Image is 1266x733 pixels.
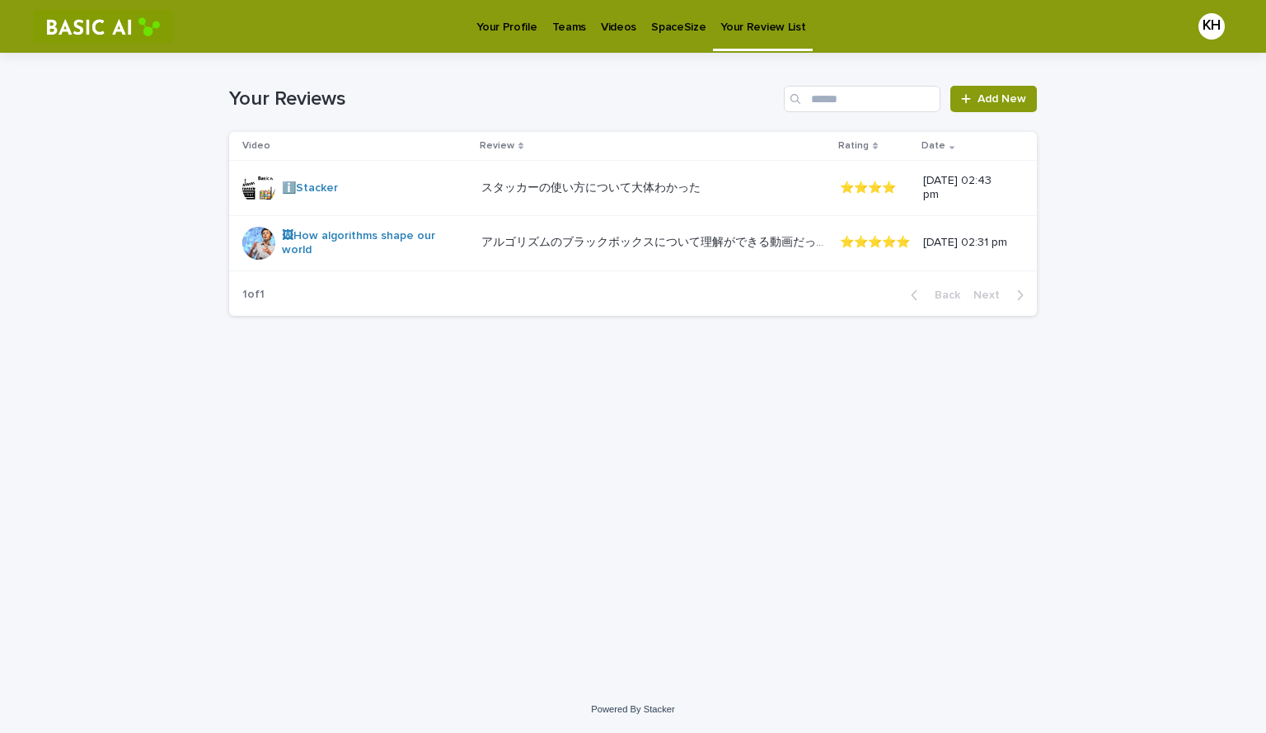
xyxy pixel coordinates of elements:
[480,137,514,155] p: Review
[282,229,468,257] a: 🖼How algorithms shape our world
[978,93,1026,105] span: Add New
[973,289,1010,301] span: Next
[481,178,704,195] p: スタッカーの使い方について大体わかった
[282,181,338,195] a: ℹ️Stacker
[229,161,1037,216] tr: ℹ️Stacker スタッカーの使い方について大体わかったスタッカーの使い方について大体わかった ⭐️⭐️⭐️⭐️[DATE] 02:43 pm
[840,181,910,195] p: ⭐️⭐️⭐️⭐️
[967,288,1037,303] button: Next
[838,137,869,155] p: Rating
[229,275,278,315] p: 1 of 1
[925,289,960,301] span: Back
[1198,13,1225,40] div: KH
[242,137,270,155] p: Video
[229,215,1037,270] tr: 🖼How algorithms shape our world アルゴリズムのブラックボックスについて理解ができる動画だったアルゴリズムのブラックボックスについて理解ができる動画だった ⭐️⭐️...
[33,10,173,43] img: RtIB8pj2QQiOZo6waziI
[950,86,1037,112] a: Add New
[898,288,967,303] button: Back
[921,137,945,155] p: Date
[923,174,1010,202] p: [DATE] 02:43 pm
[840,236,910,250] p: ⭐️⭐️⭐️⭐️⭐️
[481,233,830,250] p: アルゴリズムのブラックボックスについて理解ができる動画だった
[923,236,1010,250] p: [DATE] 02:31 pm
[591,704,674,714] a: Powered By Stacker
[784,86,940,112] input: Search
[229,87,777,111] h1: Your Reviews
